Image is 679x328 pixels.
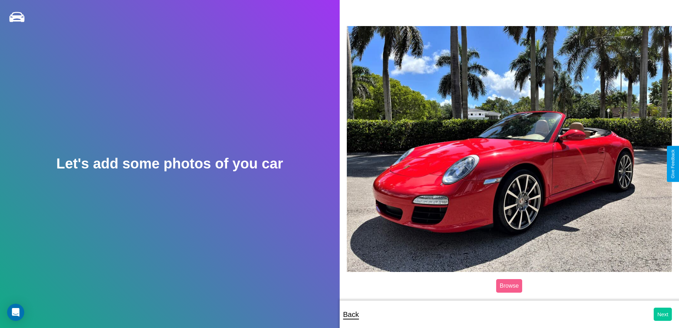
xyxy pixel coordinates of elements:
[654,308,672,321] button: Next
[347,26,672,272] img: posted
[343,308,359,321] p: Back
[7,304,24,321] div: Open Intercom Messenger
[56,156,283,172] h2: Let's add some photos of you car
[670,150,675,178] div: Give Feedback
[496,279,522,293] label: Browse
